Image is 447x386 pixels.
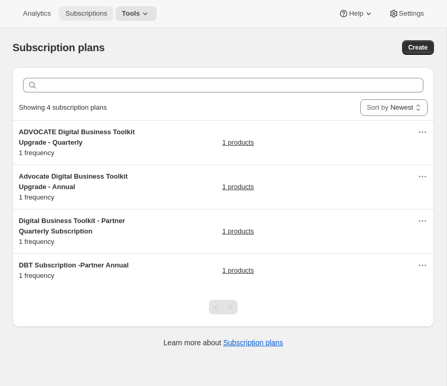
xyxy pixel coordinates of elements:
span: Advocate Digital Business Toolkit Upgrade - Annual [19,172,128,191]
span: Tools [122,9,140,18]
button: Actions for Advocate Digital Business Toolkit Upgrade - Annual [415,169,430,184]
nav: Pagination [209,300,238,314]
a: 1 products [222,265,254,276]
span: Settings [399,9,424,18]
span: Analytics [23,9,51,18]
button: Actions for DBT Subscription -Partner Annual [415,258,430,273]
span: Digital Business Toolkit - Partner Quarterly Subscription [19,217,125,235]
span: ADVOCATE Digital Business Toolkit Upgrade - Quarterly [19,128,135,146]
span: Showing 4 subscription plans [19,103,107,111]
p: Learn more about [163,337,283,348]
div: 1 frequency [19,127,149,158]
button: Help [332,6,380,21]
span: DBT Subscription -Partner Annual [19,261,128,269]
span: Subscriptions [65,9,107,18]
a: 1 products [222,182,254,192]
div: 1 frequency [19,171,149,203]
span: Help [349,9,363,18]
div: 1 frequency [19,216,149,247]
a: 1 products [222,137,254,148]
div: 1 frequency [19,260,149,281]
a: 1 products [222,226,254,237]
span: Create [408,43,428,52]
button: Analytics [17,6,57,21]
span: Subscription plans [13,42,104,53]
button: Tools [115,6,157,21]
button: Subscriptions [59,6,113,21]
button: Create [402,40,434,55]
a: Subscription plans [223,338,283,347]
button: Settings [382,6,430,21]
button: Actions for ADVOCATE Digital Business Toolkit Upgrade - Quarterly [415,125,430,139]
button: Actions for Digital Business Toolkit - Partner Quarterly Subscription [415,214,430,228]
